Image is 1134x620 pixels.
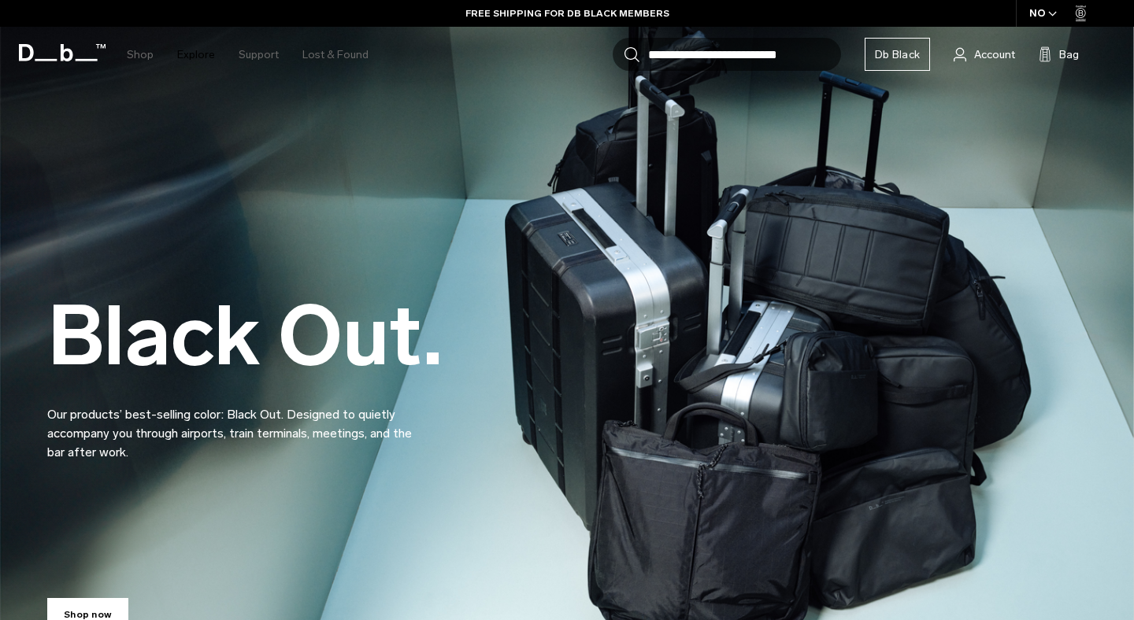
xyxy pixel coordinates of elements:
[47,386,425,462] p: Our products’ best-selling color: Black Out. Designed to quietly accompany you through airports, ...
[1059,46,1079,63] span: Bag
[47,295,443,378] h2: Black Out.
[974,46,1015,63] span: Account
[465,6,669,20] a: FREE SHIPPING FOR DB BLACK MEMBERS
[865,38,930,71] a: Db Black
[1039,45,1079,64] button: Bag
[239,27,279,83] a: Support
[954,45,1015,64] a: Account
[127,27,154,83] a: Shop
[302,27,369,83] a: Lost & Found
[177,27,215,83] a: Explore
[115,27,380,83] nav: Main Navigation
